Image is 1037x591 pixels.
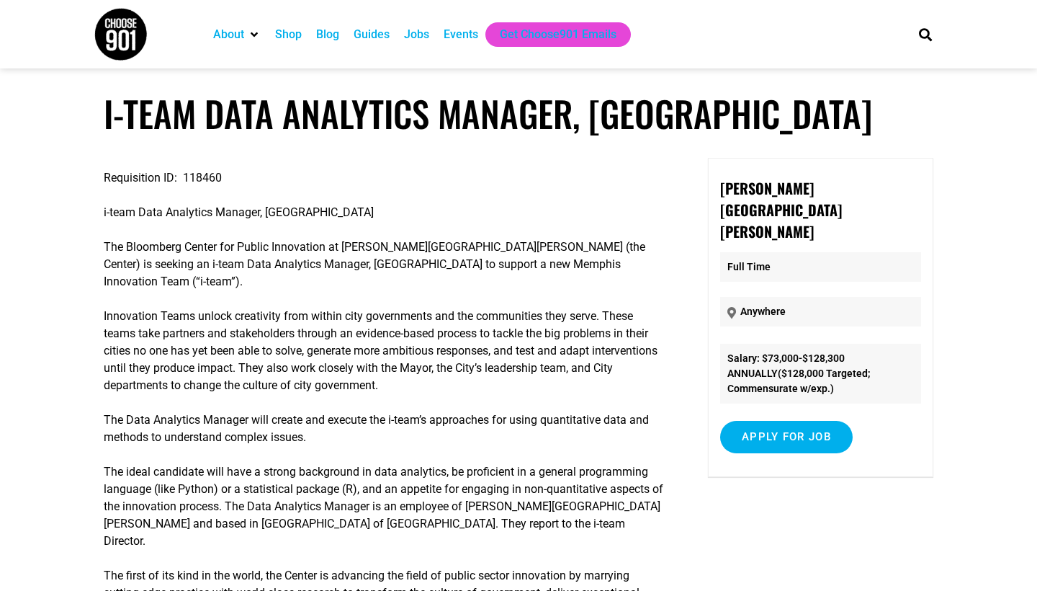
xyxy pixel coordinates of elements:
p: The Data Analytics Manager will create and execute the i-team’s approaches for using quantitative... [104,412,666,446]
p: Innovation Teams unlock creativity from within city governments and the communities they serve. T... [104,308,666,394]
p: Requisition ID: 118460 [104,169,666,187]
h1: i-team Data Analytics Manager, [GEOGRAPHIC_DATA] [104,92,933,135]
a: Get Choose901 Emails [500,26,616,43]
p: Full Time [720,252,921,282]
nav: Main nav [206,22,894,47]
a: About [213,26,244,43]
p: The ideal candidate will have a strong background in data analytics, be proficient in a general p... [104,463,666,550]
a: Shop [275,26,302,43]
div: Search [914,22,938,46]
a: Guides [354,26,390,43]
li: Salary: $73,000-$128,300 ANNUALLY($128,000 Targeted; Commensurate w/exp.) [720,344,921,404]
p: Anywhere [720,297,921,326]
div: About [206,22,268,47]
a: Events [444,26,478,43]
a: Blog [316,26,339,43]
p: i-team Data Analytics Manager, [GEOGRAPHIC_DATA] [104,204,666,221]
p: The Bloomberg Center for Public Innovation at [PERSON_NAME][GEOGRAPHIC_DATA][PERSON_NAME] (the Ce... [104,239,666,290]
input: Apply for job [720,421,853,453]
strong: [PERSON_NAME][GEOGRAPHIC_DATA][PERSON_NAME] [720,177,842,242]
a: Jobs [404,26,429,43]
